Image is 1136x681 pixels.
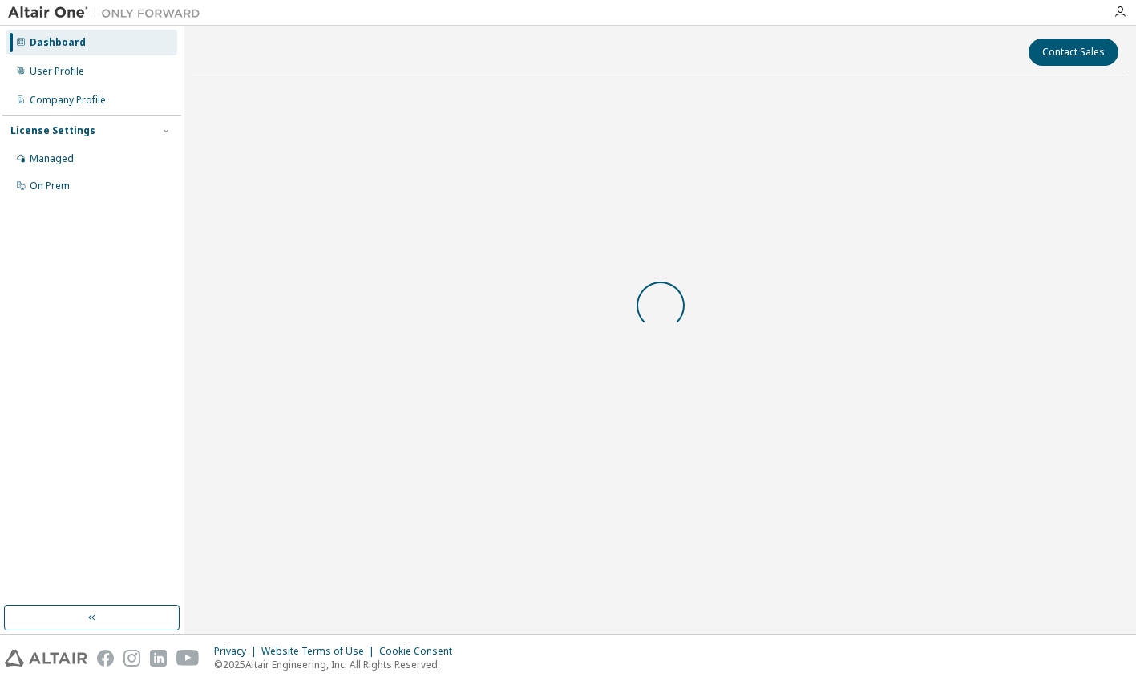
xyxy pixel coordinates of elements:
[30,94,106,107] div: Company Profile
[8,5,208,21] img: Altair One
[30,180,70,193] div: On Prem
[30,36,86,49] div: Dashboard
[30,152,74,165] div: Managed
[150,650,167,667] img: linkedin.svg
[30,65,84,78] div: User Profile
[1029,39,1118,66] button: Contact Sales
[261,645,379,658] div: Website Terms of Use
[123,650,140,667] img: instagram.svg
[10,124,95,137] div: License Settings
[214,658,462,671] p: © 2025 Altair Engineering, Inc. All Rights Reserved.
[214,645,261,658] div: Privacy
[97,650,114,667] img: facebook.svg
[379,645,462,658] div: Cookie Consent
[176,650,200,667] img: youtube.svg
[5,650,87,667] img: altair_logo.svg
